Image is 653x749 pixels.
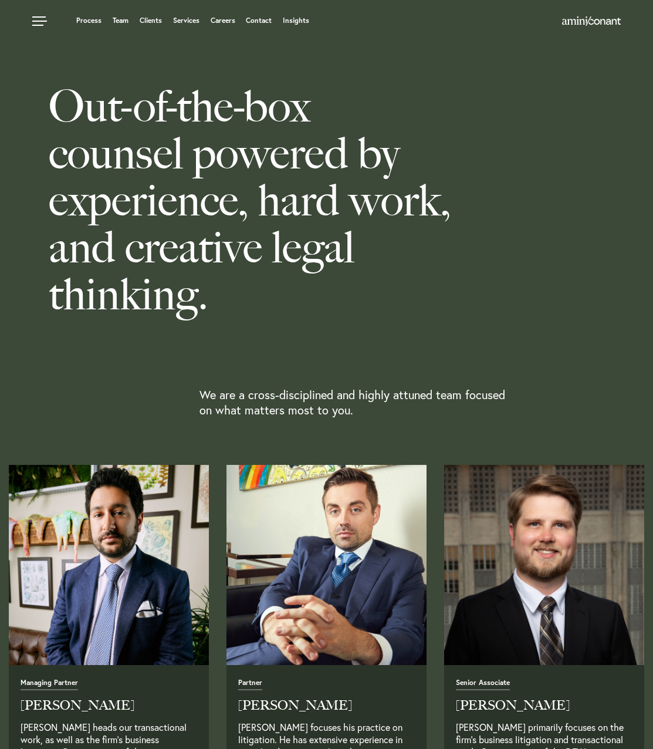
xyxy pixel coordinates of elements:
[444,465,644,665] a: Read Full Bio
[456,679,510,690] span: Senior Associate
[283,17,309,24] a: Insights
[246,17,272,24] a: Contact
[21,699,197,712] h2: [PERSON_NAME]
[444,465,644,665] img: AC-Headshot-4462.jpg
[238,679,262,690] span: Partner
[226,465,427,665] img: alex_conant.jpg
[226,465,427,665] a: Read Full Bio
[199,387,519,418] p: We are a cross-disciplined and highly attuned team focused on what matters most to you.
[211,17,235,24] a: Careers
[113,17,128,24] a: Team
[140,17,162,24] a: Clients
[562,16,621,26] img: Amini & Conant
[76,17,101,24] a: Process
[9,465,209,665] img: neema_amini-4.jpg
[9,465,209,665] a: Read Full Bio
[173,17,199,24] a: Services
[238,699,415,712] h2: [PERSON_NAME]
[21,679,78,690] span: Managing Partner
[456,699,632,712] h2: [PERSON_NAME]
[562,17,621,26] a: Home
